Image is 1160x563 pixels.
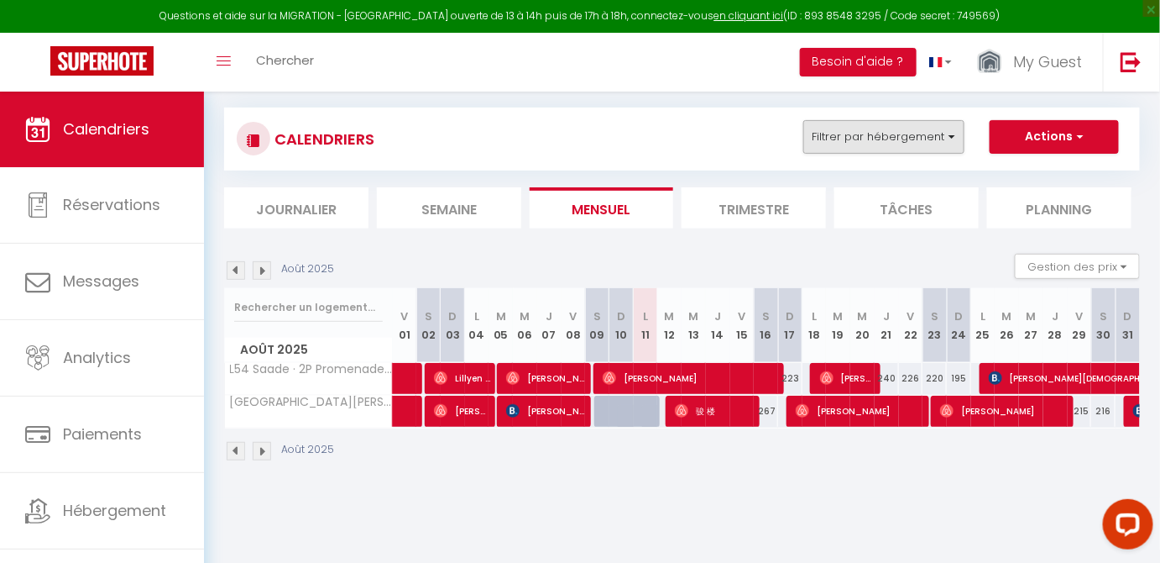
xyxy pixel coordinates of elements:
th: 15 [730,288,755,363]
abbr: J [546,308,552,324]
div: 240 [875,363,899,394]
img: Super Booking [50,46,154,76]
th: 07 [537,288,562,363]
abbr: S [1100,308,1107,324]
abbr: S [425,308,432,324]
th: 31 [1116,288,1140,363]
th: 25 [971,288,995,363]
abbr: S [593,308,601,324]
button: Besoin d'aide ? [800,48,917,76]
th: 29 [1068,288,1092,363]
th: 05 [489,288,513,363]
abbr: J [1052,308,1058,324]
span: [PERSON_NAME] [434,395,491,427]
abbr: M [496,308,506,324]
a: en cliquant ici [714,8,784,23]
abbr: L [980,308,985,324]
span: My Guest [1013,51,1082,72]
abbr: M [520,308,530,324]
th: 10 [609,288,634,363]
a: Chercher [243,33,327,92]
input: Rechercher un logement... [234,292,383,323]
div: 223 [778,363,802,394]
th: 16 [754,288,778,363]
abbr: J [714,308,721,324]
span: [PERSON_NAME] [820,362,877,394]
th: 03 [441,288,465,363]
iframe: LiveChat chat widget [1089,492,1160,563]
img: logout [1121,51,1142,72]
th: 01 [393,288,417,363]
button: Actions [990,120,1119,154]
span: [PERSON_NAME] [506,362,588,394]
abbr: V [569,308,577,324]
span: 骏 楼 [675,395,756,427]
abbr: M [688,308,698,324]
th: 21 [875,288,899,363]
li: Tâches [834,187,979,229]
li: Trimestre [682,187,826,229]
abbr: J [883,308,890,324]
abbr: M [665,308,675,324]
abbr: D [617,308,625,324]
h3: CALENDRIERS [270,120,374,158]
span: Réservations [63,194,160,215]
abbr: V [738,308,745,324]
th: 24 [947,288,971,363]
span: L54 Saade · 2P Promenade Vue mer/Clim et Balcon [227,363,395,376]
th: 02 [416,288,441,363]
div: 226 [899,363,923,394]
div: 267 [754,396,778,427]
abbr: M [1027,308,1037,324]
th: 30 [1091,288,1116,363]
abbr: D [1124,308,1132,324]
span: Analytics [63,347,131,368]
th: 14 [706,288,730,363]
abbr: D [954,308,963,324]
span: Paiements [63,424,142,445]
th: 12 [657,288,682,363]
span: [GEOGRAPHIC_DATA][PERSON_NAME] Mer 2 chbres Piscine/AC [227,396,395,408]
abbr: L [474,308,479,324]
th: 09 [585,288,609,363]
span: [PERSON_NAME] [603,362,781,394]
th: 23 [922,288,947,363]
abbr: S [762,308,770,324]
abbr: D [786,308,794,324]
span: Hébergement [63,500,166,521]
img: ... [977,48,1002,77]
th: 11 [634,288,658,363]
div: 195 [947,363,971,394]
div: 216 [1091,396,1116,427]
th: 19 [826,288,850,363]
div: 220 [922,363,947,394]
li: Journalier [224,187,368,229]
th: 17 [778,288,802,363]
th: 04 [465,288,489,363]
abbr: M [1002,308,1012,324]
div: 215 [1068,396,1092,427]
th: 18 [802,288,827,363]
th: 22 [899,288,923,363]
p: Août 2025 [281,261,334,277]
span: [PERSON_NAME] [796,395,926,427]
span: Chercher [256,51,314,69]
li: Semaine [377,187,521,229]
th: 20 [850,288,875,363]
th: 28 [1043,288,1068,363]
abbr: L [643,308,648,324]
button: Filtrer par hébergement [803,120,964,154]
th: 08 [562,288,586,363]
abbr: V [907,308,914,324]
span: [PERSON_NAME] [506,395,588,427]
li: Planning [987,187,1131,229]
abbr: D [448,308,457,324]
th: 26 [995,288,1019,363]
span: Messages [63,271,139,292]
th: 06 [513,288,537,363]
abbr: S [931,308,938,324]
li: Mensuel [530,187,674,229]
button: Gestion des prix [1015,254,1140,279]
abbr: L [812,308,817,324]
